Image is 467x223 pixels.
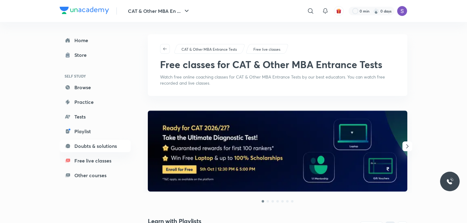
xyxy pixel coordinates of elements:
[252,47,282,52] a: Free live classes
[397,6,407,16] img: Sapara Premji
[60,169,131,181] a: Other courses
[74,51,90,59] div: Store
[60,7,109,14] img: Company Logo
[60,125,131,137] a: Playlist
[60,155,131,167] a: Free live classes
[181,47,237,52] p: CAT & Other MBA Entrance Tests
[60,140,131,152] a: Doubts & solutions
[253,47,280,52] p: Free live classes
[160,74,395,86] p: Watch free online coaching classes for CAT & Other MBA Entrance Tests by our best educators. You ...
[334,6,344,16] button: avatar
[446,178,454,185] img: ttu
[336,8,342,14] img: avatar
[373,8,379,14] img: streak
[181,47,238,52] a: CAT & Other MBA Entrance Tests
[160,59,382,70] h1: Free classes for CAT & Other MBA Entrance Tests
[60,34,131,46] a: Home
[60,71,131,81] h6: SELF STUDY
[148,111,407,192] a: banner
[60,111,131,123] a: Tests
[60,49,131,61] a: Store
[148,111,407,192] img: banner
[124,5,194,17] button: CAT & Other MBA En ...
[60,7,109,16] a: Company Logo
[60,96,131,108] a: Practice
[60,81,131,93] a: Browse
